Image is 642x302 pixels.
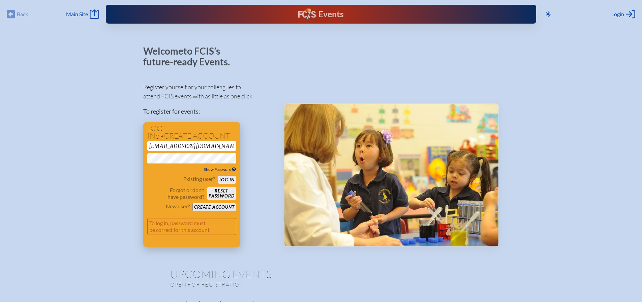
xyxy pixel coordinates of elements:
[66,11,88,18] span: Main Site
[192,203,236,211] button: Create account
[207,187,236,200] button: Resetpassword
[284,104,498,246] img: Events
[218,176,236,184] button: Log in
[170,281,348,288] p: Open for registration
[170,269,472,279] h1: Upcoming Events
[166,203,190,210] p: New user?
[66,9,99,19] a: Main Site
[611,11,624,18] span: Login
[147,141,236,151] input: Email
[183,176,215,182] p: Existing user?
[155,133,164,140] span: or
[147,125,236,140] h1: Log in create account
[143,46,238,67] p: Welcome to FCIS’s future-ready Events.
[143,83,273,101] p: Register yourself or your colleagues to attend FCIS events with as little as one click.
[143,107,273,116] p: To register for events:
[224,8,418,20] div: FCIS Events — Future ready
[147,218,236,235] p: To log in, password must be correct for this account
[204,167,236,172] span: Show Password
[147,187,205,200] p: Forgot or don’t have password?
